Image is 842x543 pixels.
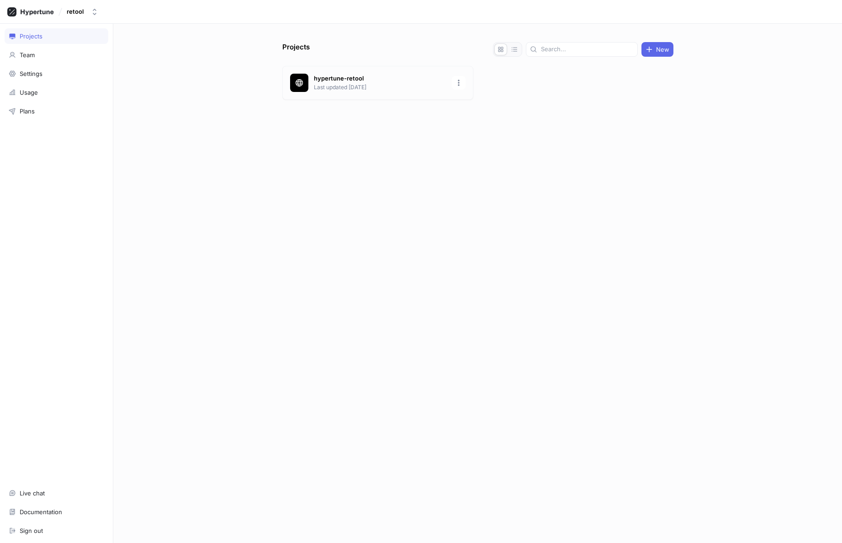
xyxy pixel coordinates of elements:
p: Last updated [DATE] [314,83,446,91]
span: New [656,47,669,52]
button: retool [63,4,102,19]
a: Usage [5,85,108,100]
div: Sign out [20,527,43,534]
a: Team [5,47,108,63]
a: Settings [5,66,108,81]
button: New [641,42,673,57]
div: Live chat [20,489,45,497]
p: Projects [282,42,310,57]
a: Documentation [5,504,108,520]
div: Usage [20,89,38,96]
a: Plans [5,103,108,119]
div: Plans [20,108,35,115]
div: Documentation [20,508,62,516]
div: Settings [20,70,42,77]
div: Projects [20,32,42,40]
div: retool [67,8,84,16]
a: Projects [5,28,108,44]
input: Search... [541,45,634,54]
p: hypertune-retool [314,74,446,83]
div: Team [20,51,35,59]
